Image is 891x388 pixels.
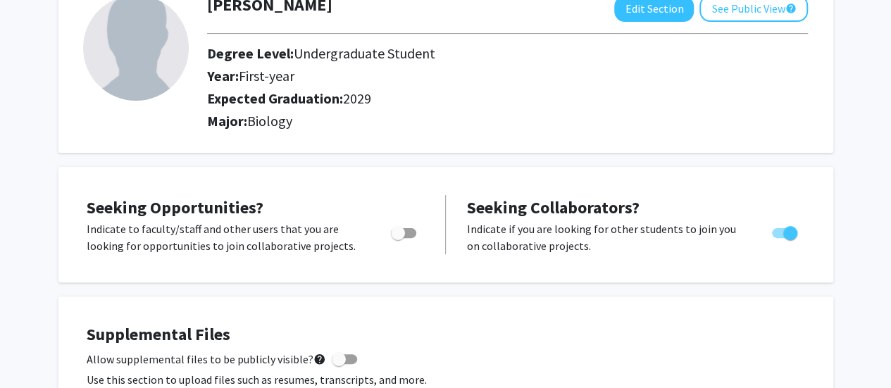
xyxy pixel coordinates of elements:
div: Toggle [766,220,805,242]
span: Seeking Collaborators? [467,196,640,218]
h2: Major: [207,113,808,130]
span: First-year [239,67,294,85]
span: 2029 [343,89,371,107]
span: Biology [247,112,292,130]
span: Undergraduate Student [294,44,435,62]
h2: Year: [207,68,729,85]
span: Allow supplemental files to be publicly visible? [87,351,326,368]
div: Toggle [385,220,424,242]
h2: Expected Graduation: [207,90,729,107]
mat-icon: help [313,351,326,368]
p: Indicate if you are looking for other students to join you on collaborative projects. [467,220,745,254]
h2: Degree Level: [207,45,729,62]
h4: Supplemental Files [87,325,805,345]
iframe: Chat [11,325,60,377]
p: Indicate to faculty/staff and other users that you are looking for opportunities to join collabor... [87,220,364,254]
p: Use this section to upload files such as resumes, transcripts, and more. [87,371,805,388]
span: Seeking Opportunities? [87,196,263,218]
